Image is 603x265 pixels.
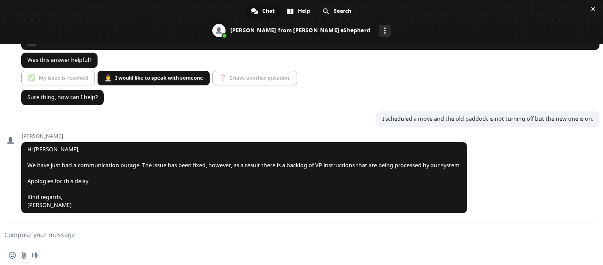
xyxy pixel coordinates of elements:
[317,4,358,18] div: Search
[32,252,39,259] span: Audio message
[4,231,570,239] textarea: Compose your message...
[262,4,275,18] span: Chat
[298,4,310,18] span: Help
[21,133,467,139] span: [PERSON_NAME]
[382,115,593,123] span: I scheduled a move and the old paddock is not turning off but the new one is on.
[27,93,98,101] span: Sure thing, how can I help?
[588,4,598,14] span: Close chat
[379,25,391,37] div: More channels
[27,146,461,209] span: Hi [PERSON_NAME], We have just had a communication outage. The issue has been fixed, however, as ...
[334,4,351,18] span: Search
[20,252,27,259] span: Send a file
[27,56,91,64] span: Was this answer helpful?
[246,4,281,18] div: Chat
[9,252,16,259] span: Insert an emoji
[282,4,317,18] div: Help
